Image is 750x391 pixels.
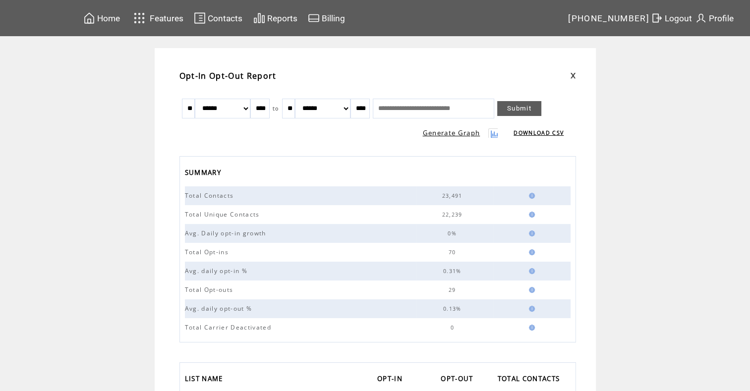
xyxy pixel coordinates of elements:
[514,129,564,136] a: DOWNLOAD CSV
[273,105,279,112] span: to
[441,372,478,388] a: OPT-OUT
[449,286,459,293] span: 29
[306,10,346,26] a: Billing
[185,166,224,182] span: SUMMARY
[568,13,649,23] span: [PHONE_NUMBER]
[208,13,242,23] span: Contacts
[253,12,265,24] img: chart.svg
[185,248,231,256] span: Total Opt-ins
[649,10,693,26] a: Logout
[498,372,563,388] span: TOTAL CONTACTS
[185,210,262,219] span: Total Unique Contacts
[82,10,121,26] a: Home
[322,13,345,23] span: Billing
[423,128,480,137] a: Generate Graph
[443,305,464,312] span: 0.13%
[526,212,535,218] img: help.gif
[185,285,236,294] span: Total Opt-outs
[526,230,535,236] img: help.gif
[526,306,535,312] img: help.gif
[185,191,236,200] span: Total Contacts
[308,12,320,24] img: creidtcard.svg
[448,230,459,237] span: 0%
[129,8,185,28] a: Features
[185,372,226,388] span: LIST NAME
[450,324,456,331] span: 0
[651,12,663,24] img: exit.svg
[443,268,464,275] span: 0.31%
[442,192,465,199] span: 23,491
[194,12,206,24] img: contacts.svg
[526,287,535,293] img: help.gif
[526,193,535,199] img: help.gif
[449,249,459,256] span: 70
[693,10,735,26] a: Profile
[526,268,535,274] img: help.gif
[442,211,465,218] span: 22,239
[131,10,148,26] img: features.svg
[185,267,250,275] span: Avg. daily opt-in %
[526,325,535,331] img: help.gif
[83,12,95,24] img: home.svg
[192,10,244,26] a: Contacts
[377,372,405,388] span: OPT-IN
[185,304,255,313] span: Avg. daily opt-out %
[695,12,707,24] img: profile.svg
[377,372,407,388] a: OPT-IN
[150,13,183,23] span: Features
[252,10,299,26] a: Reports
[709,13,734,23] span: Profile
[665,13,692,23] span: Logout
[267,13,297,23] span: Reports
[97,13,120,23] span: Home
[498,372,565,388] a: TOTAL CONTACTS
[497,101,541,116] a: Submit
[526,249,535,255] img: help.gif
[185,229,269,237] span: Avg. Daily opt-in growth
[179,70,277,81] span: Opt-In Opt-Out Report
[185,323,274,332] span: Total Carrier Deactivated
[441,372,475,388] span: OPT-OUT
[185,372,228,388] a: LIST NAME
